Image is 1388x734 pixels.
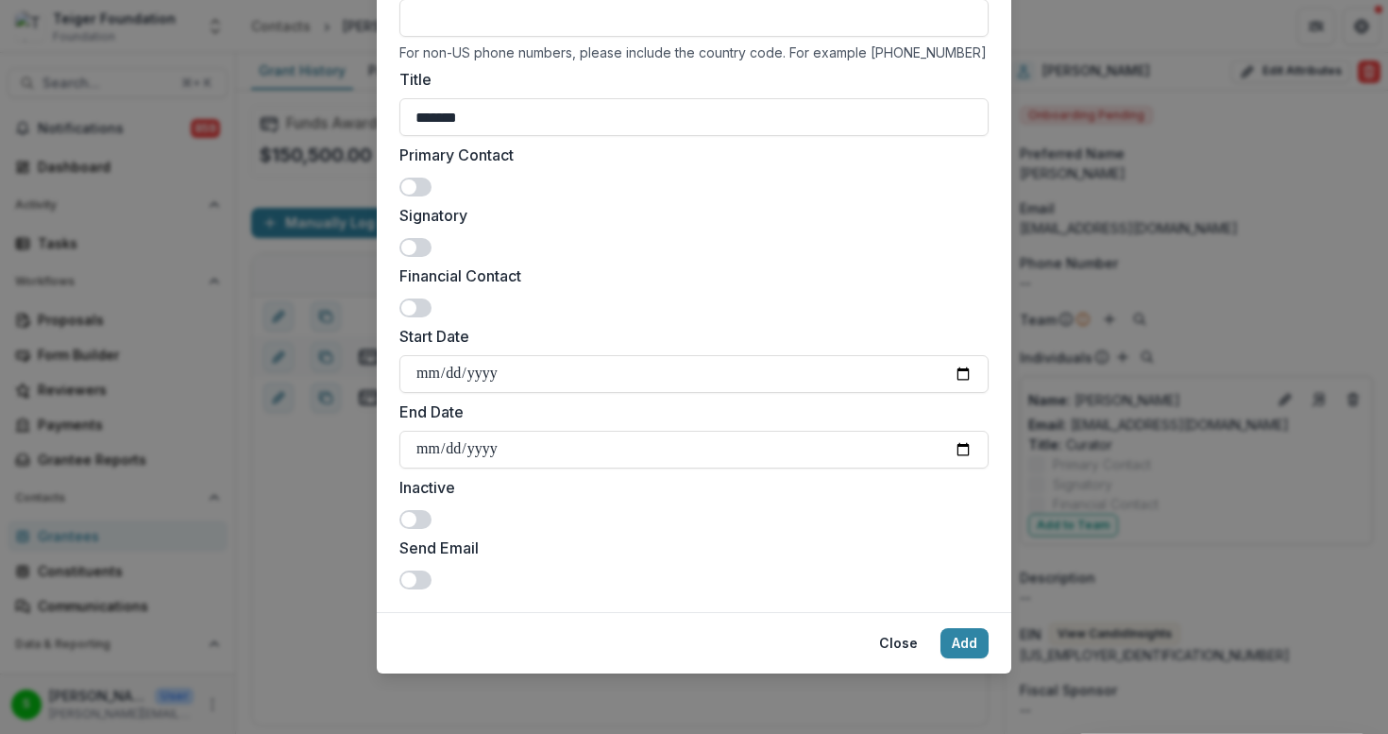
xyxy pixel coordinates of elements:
label: End Date [399,401,977,423]
label: Title [399,68,977,91]
label: Start Date [399,325,977,348]
label: Send Email [399,537,977,559]
label: Primary Contact [399,144,977,166]
button: Close [868,628,929,658]
button: Add [940,628,989,658]
label: Signatory [399,204,977,227]
label: Inactive [399,476,977,499]
div: For non-US phone numbers, please include the country code. For example [PHONE_NUMBER] [399,44,989,60]
label: Financial Contact [399,265,977,287]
